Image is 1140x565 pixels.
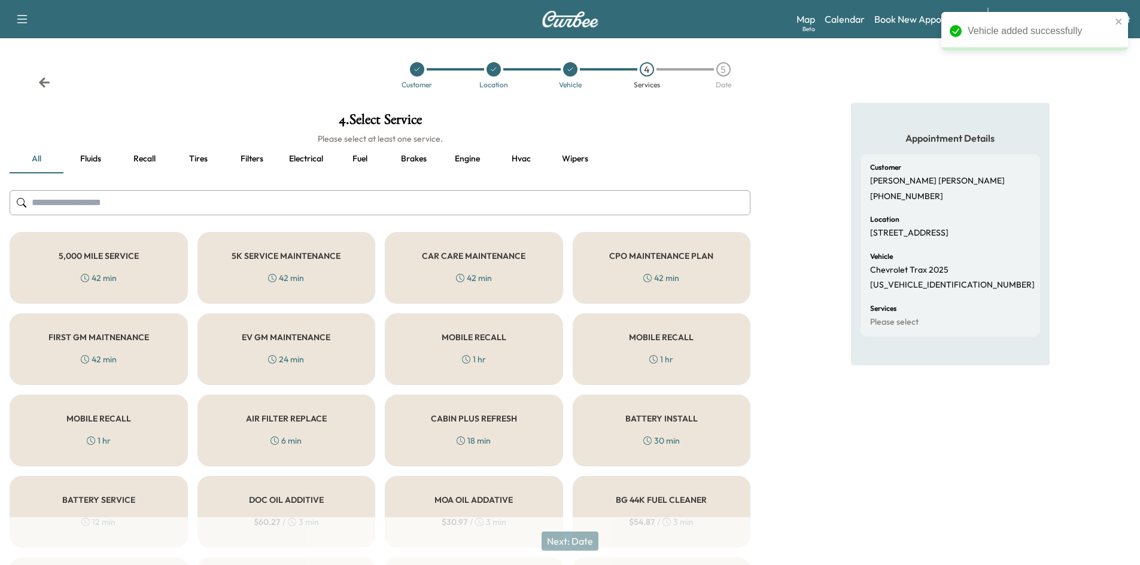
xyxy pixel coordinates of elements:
[442,516,467,528] span: $ 30.97
[62,496,135,504] h5: BATTERY SERVICE
[59,252,139,260] h5: 5,000 MILE SERVICE
[117,145,171,173] button: Recall
[81,353,117,365] div: 42 min
[640,62,654,77] div: 4
[861,132,1040,145] h5: Appointment Details
[870,253,893,260] h6: Vehicle
[38,77,50,88] div: Back
[542,11,599,28] img: Curbee Logo
[10,112,750,133] h1: 4 . Select Service
[616,496,707,504] h5: BG 44K FUEL CLEANER
[629,516,694,528] div: / 3 min
[548,145,602,173] button: Wipers
[479,81,508,88] div: Location
[10,145,63,173] button: all
[279,145,333,173] button: Electrical
[825,12,865,26] a: Calendar
[434,496,513,504] h5: MOA OIL ADDATIVE
[66,414,131,423] h5: MOBILE RECALL
[63,145,117,173] button: Fluids
[643,435,680,447] div: 30 min
[1115,17,1123,26] button: close
[387,145,440,173] button: Brakes
[270,435,302,447] div: 6 min
[797,12,815,26] a: MapBeta
[559,81,582,88] div: Vehicle
[440,145,494,173] button: Engine
[870,305,896,312] h6: Services
[10,145,750,173] div: basic tabs example
[87,435,111,447] div: 1 hr
[249,496,324,504] h5: DOC OIL ADDITIVE
[870,176,1005,187] p: [PERSON_NAME] [PERSON_NAME]
[431,414,517,423] h5: CABIN PLUS REFRESH
[457,435,491,447] div: 18 min
[268,353,304,365] div: 24 min
[402,81,432,88] div: Customer
[870,216,899,223] h6: Location
[968,24,1111,38] div: Vehicle added successfully
[634,81,660,88] div: Services
[870,191,943,202] p: [PHONE_NUMBER]
[643,272,679,284] div: 42 min
[48,333,149,341] h5: FIRST GM MAITNENANCE
[232,252,341,260] h5: 5K SERVICE MAINTENANCE
[494,145,548,173] button: Hvac
[716,62,731,77] div: 5
[422,252,525,260] h5: CAR CARE MAINTENANCE
[870,280,1035,291] p: [US_VEHICLE_IDENTIFICATION_NUMBER]
[625,414,698,423] h5: BATTERY INSTALL
[225,145,279,173] button: Filters
[81,272,117,284] div: 42 min
[629,516,655,528] span: $ 54.87
[171,145,225,173] button: Tires
[802,25,815,33] div: Beta
[254,516,319,528] div: / 3 min
[716,81,731,88] div: Date
[10,133,750,145] h6: Please select at least one service.
[456,272,492,284] div: 42 min
[81,516,115,528] div: 12 min
[242,333,330,341] h5: EV GM MAINTENANCE
[609,252,713,260] h5: CPO MAINTENANCE PLAN
[874,12,975,26] a: Book New Appointment
[442,516,506,528] div: / 3 min
[333,145,387,173] button: Fuel
[629,333,694,341] h5: MOBILE RECALL
[870,317,919,328] p: Please select
[246,414,327,423] h5: AIR FILTER REPLACE
[268,272,304,284] div: 42 min
[649,353,673,365] div: 1 hr
[442,333,506,341] h5: MOBILE RECALL
[870,265,949,276] p: Chevrolet Trax 2025
[870,228,949,239] p: [STREET_ADDRESS]
[254,516,280,528] span: $ 60.27
[462,353,486,365] div: 1 hr
[870,164,901,171] h6: Customer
